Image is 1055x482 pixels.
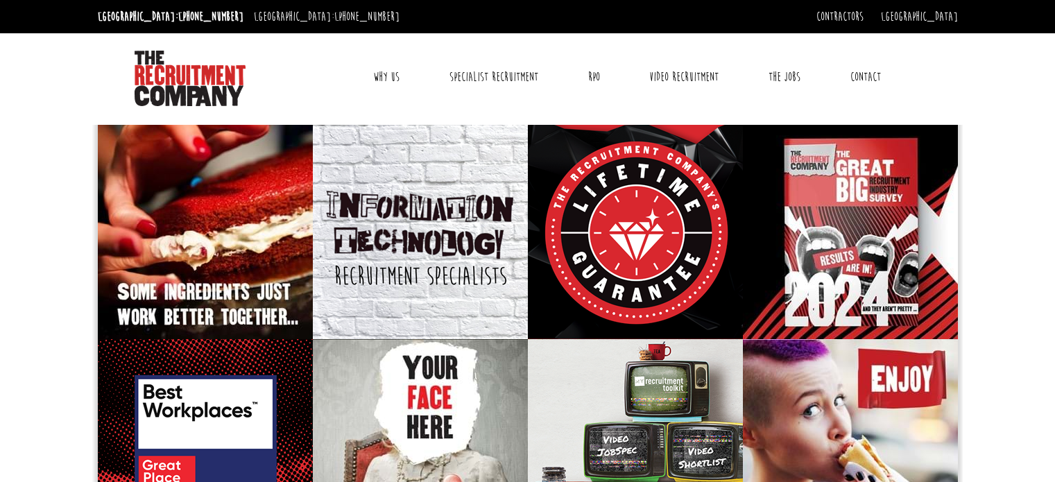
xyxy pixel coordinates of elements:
li: [GEOGRAPHIC_DATA]: [250,6,403,28]
a: Contractors [816,9,864,24]
li: [GEOGRAPHIC_DATA]: [94,6,247,28]
a: [PHONE_NUMBER] [334,9,400,24]
a: The Jobs [758,60,811,94]
a: [PHONE_NUMBER] [178,9,243,24]
a: Specialist Recruitment [439,60,549,94]
img: The Recruitment Company [135,51,246,106]
a: Contact [840,60,891,94]
a: Why Us [363,60,410,94]
a: RPO [578,60,610,94]
a: [GEOGRAPHIC_DATA] [881,9,958,24]
a: Video Recruitment [639,60,729,94]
